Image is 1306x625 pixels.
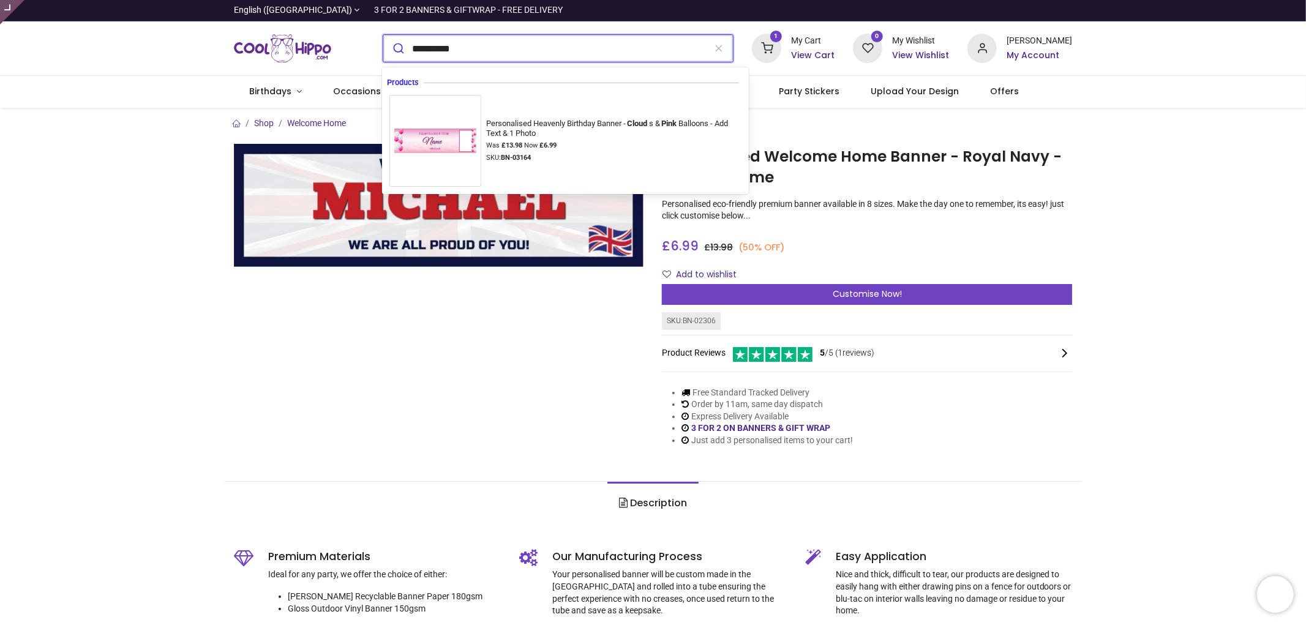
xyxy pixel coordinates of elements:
[791,50,835,62] a: View Cart
[1007,50,1072,62] a: My Account
[871,31,883,42] sup: 0
[892,35,949,47] div: My Wishlist
[662,237,699,255] span: £
[779,85,839,97] span: Party Stickers
[662,146,1072,189] h1: Personalised Welcome Home Banner - Royal Navy - Custom Name
[333,85,381,97] span: Occasions
[791,35,835,47] div: My Cart
[254,118,274,128] a: Shop
[853,43,882,53] a: 0
[501,154,531,162] strong: BN-03164
[249,85,291,97] span: Birthdays
[234,4,360,17] a: English ([GEOGRAPHIC_DATA])
[288,603,501,615] li: Gloss Outdoor Vinyl Banner 150gsm
[681,435,853,447] li: Just add 3 personalised items to your cart!
[486,153,742,163] div: SKU:
[836,569,1073,616] p: Nice and thick, difficult to tear, our products are designed to easily hang with either drawing p...
[234,31,332,65] img: Cool Hippo
[1257,576,1294,613] iframe: Brevo live chat
[681,399,853,411] li: Order by 11am, same day dispatch
[234,144,644,267] img: Personalised Welcome Home Banner - Royal Navy - Custom Name
[268,569,501,581] p: Ideal for any party, we offer the choice of either:
[662,312,721,330] div: SKU: BN-02306
[681,411,853,423] li: Express Delivery Available
[660,117,678,129] mark: Pink
[234,31,332,65] a: Logo of Cool Hippo
[268,549,501,564] h5: Premium Materials
[820,348,825,357] span: 5
[389,124,481,158] img: Personalised Heavenly Birthday Banner - Clouds & Pink Balloons - Add Text & 1 Photo
[738,241,785,254] small: (50% OFF)
[710,241,733,253] span: 13.98
[892,50,949,62] a: View Wishlist
[770,31,782,42] sup: 1
[836,549,1073,564] h5: Easy Application
[670,237,699,255] span: 6.99
[871,85,959,97] span: Upload Your Design
[288,591,501,603] li: [PERSON_NAME] Recyclable Banner Paper 180gsm
[752,43,781,53] a: 1
[991,85,1019,97] span: Offers
[539,141,557,149] strong: £ 6.99
[287,118,346,128] a: Welcome Home
[607,482,699,525] a: Description
[681,387,853,399] li: Free Standard Tracked Delivery
[552,569,787,616] p: Your personalised banner will be custom made in the [GEOGRAPHIC_DATA] and rolled into a tube ensu...
[486,119,738,139] div: Personalised Heavenly Birthday Banner - s & Balloons - Add Text & 1 Photo
[662,345,1072,362] div: Product Reviews
[662,198,1072,222] p: Personalised eco-friendly premium banner available in 8 sizes. Make the day one to remember, its ...
[374,4,563,17] div: 3 FOR 2 BANNERS & GIFTWRAP - FREE DELIVERY
[691,423,830,433] a: 3 FOR 2 ON BANNERS & GIFT WRAP
[704,241,733,253] span: £
[662,264,747,285] button: Add to wishlistAdd to wishlist
[387,78,424,88] span: Products
[815,4,1072,17] iframe: Customer reviews powered by Trustpilot
[501,141,522,149] strong: £ 13.98
[626,117,649,129] mark: Cloud
[552,549,787,564] h5: Our Manufacturing Process
[389,95,742,187] a: Personalised Heavenly Birthday Banner - Clouds & Pink Balloons - Add Text & 1 PhotoPersonalised H...
[383,35,412,62] button: Submit
[1007,35,1072,47] div: [PERSON_NAME]
[833,288,902,300] span: Customise Now!
[486,141,742,151] div: Was Now
[705,35,734,62] button: Clear
[317,76,407,108] a: Occasions
[820,347,874,359] span: /5 ( 1 reviews)
[234,76,318,108] a: Birthdays
[662,270,671,279] i: Add to wishlist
